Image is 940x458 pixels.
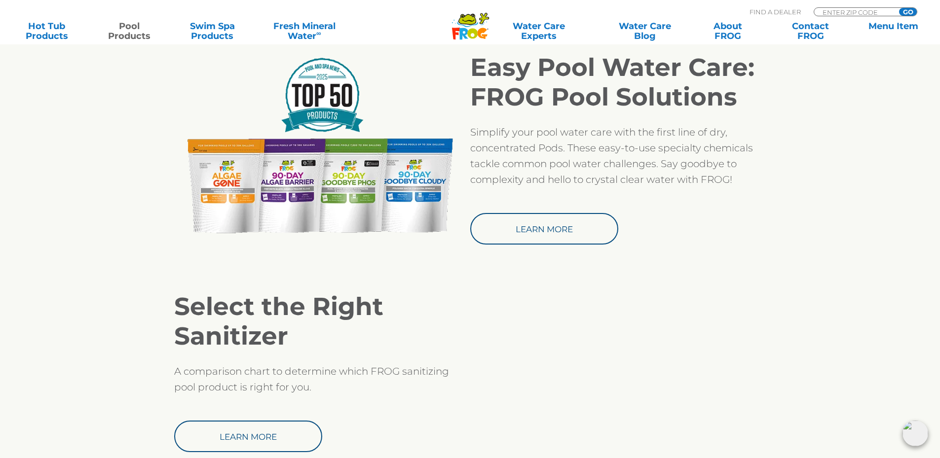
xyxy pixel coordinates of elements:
[174,53,470,240] img: FROG_Pool-Solutions-Product-Line-Pod_PSN Award_LR
[470,213,618,245] a: Learn More
[93,21,166,41] a: PoolProducts
[10,21,83,41] a: Hot TubProducts
[899,8,917,16] input: GO
[691,21,764,41] a: AboutFROG
[857,21,930,41] a: Menu Item
[774,21,847,41] a: ContactFROG
[174,363,470,395] p: A comparison chart to determine which FROG sanitizing pool product is right for you.
[479,21,599,41] a: Water CareExperts
[176,21,249,41] a: Swim SpaProducts
[316,29,321,37] sup: ∞
[750,7,801,16] p: Find A Dealer
[174,421,322,452] a: Learn More
[259,21,351,41] a: Fresh MineralWater∞
[822,8,888,16] input: Zip Code Form
[902,421,928,446] img: openIcon
[470,124,766,187] p: Simplify your pool water care with the first line of dry, concentrated Pods. These easy-to-use sp...
[470,53,766,112] h2: Easy Pool Water Care: FROG Pool Solutions
[608,21,681,41] a: Water CareBlog
[174,292,470,351] h2: Select the Right Sanitizer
